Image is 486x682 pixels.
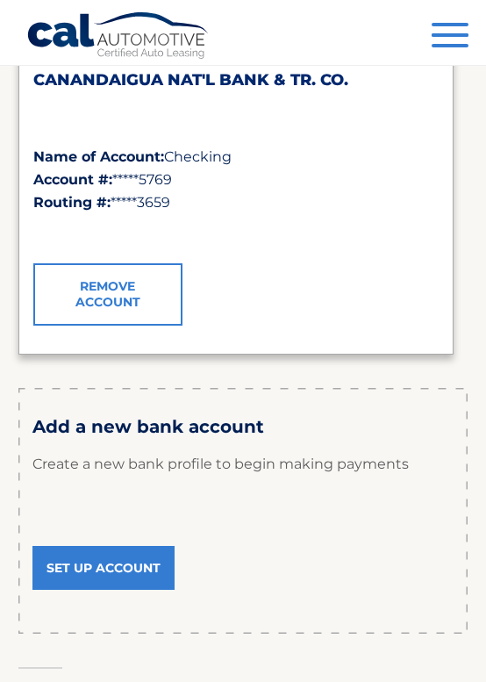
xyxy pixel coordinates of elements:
p: Create a new bank profile to begin making payments [32,438,454,491]
h3: Add a new bank account [32,416,454,438]
a: Set Up Account [32,546,175,590]
strong: Account #: [33,171,112,188]
button: Menu [432,23,468,52]
a: Cal Automotive [26,11,211,62]
a: Remove Account [33,263,182,325]
strong: Routing #: [33,194,111,211]
h2: CANANDAIGUA NAT'L BANK & TR. CO. [33,70,439,90]
span: Checking [164,148,232,165]
span: ✓ [33,224,45,240]
strong: Name of Account: [33,148,164,165]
